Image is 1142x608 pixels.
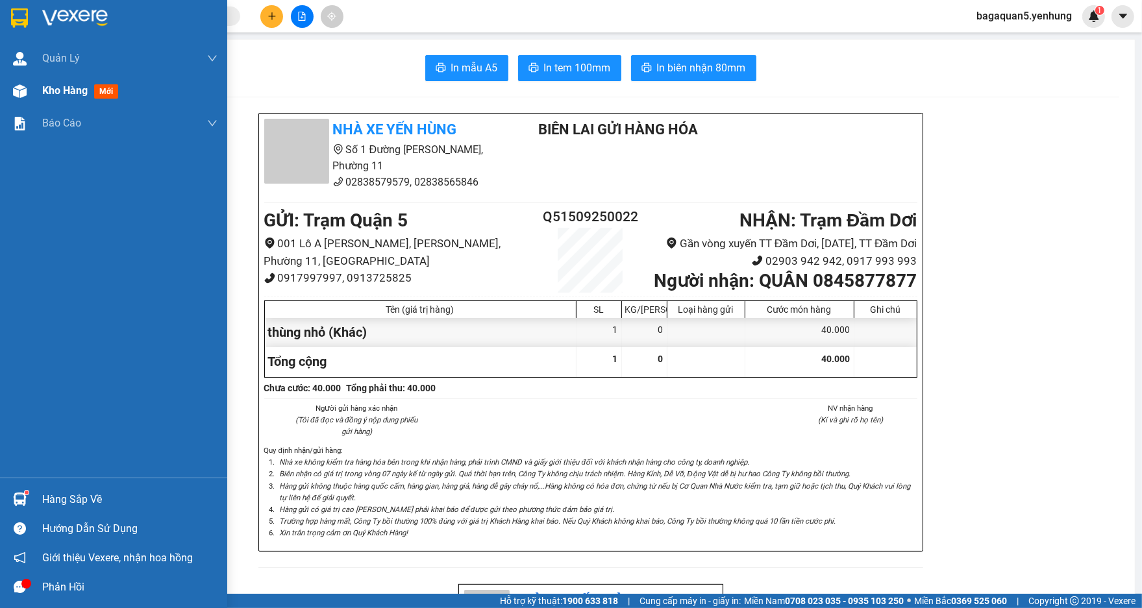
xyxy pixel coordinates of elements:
[280,469,850,478] i: Biên nhận có giá trị trong vòng 07 ngày kể từ ngày gửi. Quá thời hạn trên, Công Ty không chịu trá...
[745,318,854,347] div: 40.000
[42,84,88,97] span: Kho hàng
[13,84,27,98] img: warehouse-icon
[13,117,27,130] img: solution-icon
[536,206,645,228] h2: Q51509250022
[264,444,917,539] div: Quy định nhận/gửi hàng :
[1095,6,1104,15] sup: 1
[84,11,196,42] div: Trạm Đầm Dơi
[907,598,911,603] span: ⚪️
[82,87,101,101] span: CC :
[280,505,614,514] i: Hàng gửi có giá trị cao [PERSON_NAME] phải khai báo để được gửi theo phương thức đảm bảo giá trị.
[858,304,913,315] div: Ghi chú
[25,491,29,494] sup: 1
[966,8,1082,24] span: bagaquan5.yenhung
[42,519,217,539] div: Hướng dẫn sử dụng
[42,50,80,66] span: Quản Lý
[739,210,917,231] b: NHẬN : Trạm Đầm Dơi
[1117,10,1129,22] span: caret-down
[13,52,27,66] img: warehouse-icon
[1111,5,1134,28] button: caret-down
[11,8,28,28] img: logo-vxr
[628,594,630,608] span: |
[264,237,275,249] span: environment
[914,594,1007,608] span: Miền Bắc
[207,118,217,128] span: down
[654,270,917,291] b: Người nhận : QUÂN 0845877877
[84,58,196,76] div: 0845877877
[577,318,622,347] div: 1
[951,596,1007,606] strong: 0369 525 060
[749,304,850,315] div: Cước món hàng
[436,62,446,75] span: printer
[645,235,917,252] li: Gần vòng xuyến TT Đầm Dơi, [DATE], TT Đầm Dơi
[291,5,314,28] button: file-add
[264,383,341,393] b: Chưa cước : 40.000
[500,594,618,608] span: Hỗ trợ kỹ thuật:
[1070,596,1079,605] span: copyright
[295,415,417,436] i: (Tôi đã đọc và đồng ý nộp dung phiếu gửi hàng)
[818,415,883,424] i: (Kí và ghi rõ họ tên)
[580,304,618,315] div: SL
[268,304,573,315] div: Tên (giá trị hàng)
[14,552,26,564] span: notification
[625,304,664,315] div: KG/[PERSON_NAME]
[84,12,115,26] span: Nhận:
[657,60,746,76] span: In biên nhận 80mm
[264,273,275,284] span: phone
[347,383,436,393] b: Tổng phải thu: 40.000
[13,492,27,506] img: warehouse-icon
[11,12,31,26] span: Gửi:
[280,481,910,502] i: Hàng gửi không thuộc hàng quốc cấm, hàng gian, hàng giả, hàng dễ gây cháy nổ,...Hàng không có hóa...
[290,402,424,414] li: Người gửi hàng xác nhận
[207,53,217,64] span: down
[528,62,539,75] span: printer
[645,252,917,270] li: 02903 942 942, 0917 993 993
[785,596,904,606] strong: 0708 023 035 - 0935 103 250
[268,354,327,369] span: Tổng cộng
[264,141,506,174] li: Số 1 Đường [PERSON_NAME], Phường 11
[658,354,664,364] span: 0
[752,255,763,266] span: phone
[784,402,917,414] li: NV nhận hàng
[631,55,756,81] button: printerIn biên nhận 80mm
[544,60,611,76] span: In tem 100mm
[42,115,81,131] span: Báo cáo
[451,60,498,76] span: In mẫu A5
[1097,6,1102,15] span: 1
[641,62,652,75] span: printer
[613,354,618,364] span: 1
[327,12,336,21] span: aim
[425,55,508,81] button: printerIn mẫu A5
[264,210,408,231] b: GỬI : Trạm Quận 5
[14,522,26,535] span: question-circle
[333,176,343,187] span: phone
[264,235,536,269] li: 001 Lô A [PERSON_NAME], [PERSON_NAME], Phường 11, [GEOGRAPHIC_DATA]
[538,121,698,138] b: BIÊN LAI GỬI HÀNG HÓA
[744,594,904,608] span: Miền Nam
[562,596,618,606] strong: 1900 633 818
[14,581,26,593] span: message
[321,5,343,28] button: aim
[666,237,677,249] span: environment
[42,490,217,509] div: Hàng sắp về
[280,457,749,467] i: Nhà xe không kiểm tra hàng hóa bên trong khi nhận hàng, phải trình CMND và giấy giới thiệu đối vớ...
[280,528,408,537] i: Xin trân trọng cảm ơn Quý Khách Hàng!
[84,42,196,58] div: QUÂN
[264,269,536,287] li: 0917997997, 0913725825
[297,12,306,21] span: file-add
[265,318,577,347] div: thùng nhỏ (Khác)
[822,354,850,364] span: 40.000
[671,304,741,315] div: Loại hàng gửi
[42,578,217,597] div: Phản hồi
[1017,594,1019,608] span: |
[42,550,193,566] span: Giới thiệu Vexere, nhận hoa hồng
[82,84,197,102] div: 40.000
[1088,10,1100,22] img: icon-new-feature
[267,12,277,21] span: plus
[280,517,836,526] i: Trường hợp hàng mất, Công Ty bồi thường 100% đúng với giá trị Khách Hàng khai báo. Nếu Quý Khách ...
[11,11,75,42] div: Trạm Quận 5
[333,121,457,138] b: Nhà xe Yến Hùng
[518,55,621,81] button: printerIn tem 100mm
[639,594,741,608] span: Cung cấp máy in - giấy in:
[333,144,343,154] span: environment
